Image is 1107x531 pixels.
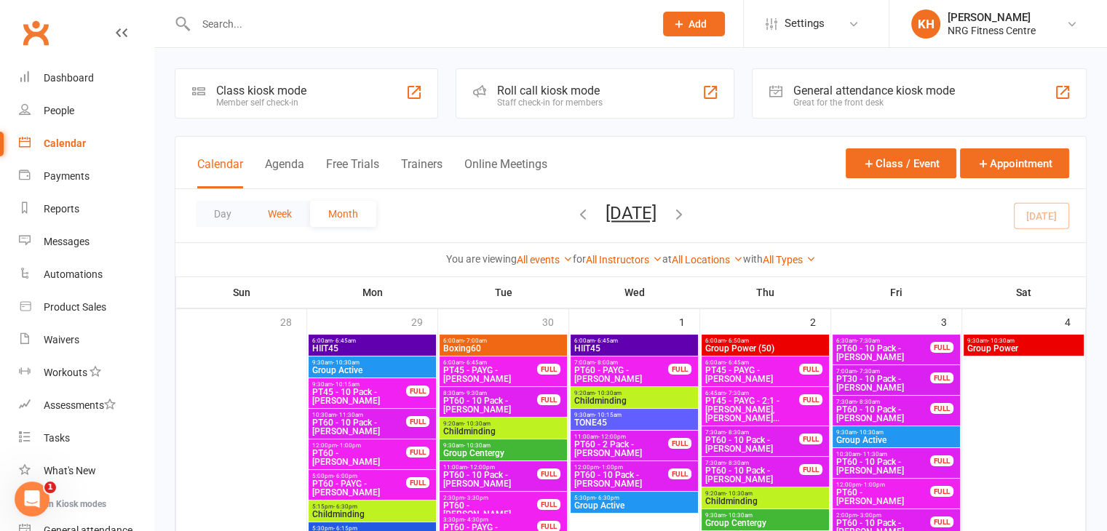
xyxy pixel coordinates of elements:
[19,193,154,225] a: Reports
[443,516,538,523] span: 3:30pm
[831,277,962,308] th: Fri
[574,412,695,418] span: 9:30am
[857,512,881,519] span: - 3:00pm
[307,277,438,308] th: Mon
[574,495,695,501] span: 5:30pm
[443,464,538,471] span: 11:00am
[668,438,691,449] div: FULL
[280,309,306,333] div: 28
[705,460,800,466] span: 7:30am
[333,359,360,366] span: - 10:30am
[312,381,407,388] span: 9:30am
[793,84,955,97] div: General attendance kiosk mode
[672,254,743,265] a: All Locations
[573,253,586,265] strong: for
[401,157,443,188] button: Trainers
[216,84,306,97] div: Class kiosk mode
[574,440,669,458] span: PT60 - 2 Pack - [PERSON_NAME]
[726,338,749,344] span: - 6:50am
[586,254,662,265] a: All Instructors
[497,97,603,108] div: Staff check-in for members
[595,338,618,344] span: - 6:45am
[705,436,800,453] span: PT60 - 10 Pack - [PERSON_NAME]
[446,253,517,265] strong: You are viewing
[44,465,96,476] div: What's New
[312,359,433,366] span: 9:30am
[312,338,433,344] span: 6:00am
[930,486,953,497] div: FULL
[44,137,86,149] div: Calendar
[464,420,491,427] span: - 10:30am
[1065,309,1085,333] div: 4
[930,403,953,414] div: FULL
[312,412,407,418] span: 10:30am
[705,390,800,396] span: 6:45am
[988,338,1015,344] span: - 10:30am
[44,72,94,84] div: Dashboard
[537,364,560,375] div: FULL
[861,482,885,488] span: - 1:00pm
[44,105,74,116] div: People
[517,254,573,265] a: All events
[464,442,491,449] span: - 10:30am
[333,503,357,510] span: - 6:30pm
[574,471,669,488] span: PT60 - 10 Pack - [PERSON_NAME]
[443,390,538,396] span: 8:30am
[191,14,644,34] input: Search...
[705,490,826,497] span: 9:20am
[763,254,816,265] a: All Types
[19,291,154,324] a: Product Sales
[312,388,407,405] span: PT45 - 10 Pack - [PERSON_NAME]
[948,24,1036,37] div: NRG Fitness Centre
[836,399,931,405] span: 7:30am
[663,12,725,36] button: Add
[705,512,826,519] span: 9:30am
[443,366,538,383] span: PT45 - PAYG - [PERSON_NAME]
[799,394,822,405] div: FULL
[19,127,154,160] a: Calendar
[19,258,154,291] a: Automations
[726,490,753,497] span: - 10:30am
[574,338,695,344] span: 6:00am
[960,148,1069,178] button: Appointment
[406,447,429,458] div: FULL
[967,338,1082,344] span: 9:30am
[44,301,106,313] div: Product Sales
[700,277,831,308] th: Thu
[598,434,626,440] span: - 12:00pm
[443,396,538,414] span: PT60 - 10 Pack - [PERSON_NAME]
[19,455,154,487] a: What's New
[464,390,487,396] span: - 9:30am
[443,344,564,353] span: Boxing60
[44,236,90,247] div: Messages
[19,422,154,455] a: Tasks
[595,412,622,418] span: - 10:15am
[574,390,695,396] span: 9:20am
[574,418,695,427] span: TONE45
[857,368,880,375] span: - 7:30am
[705,519,826,527] span: Group Centergy
[726,512,753,519] span: - 10:30am
[836,488,931,506] span: PT60 - [PERSON_NAME]
[443,359,538,366] span: 6:00am
[689,18,707,30] span: Add
[574,434,669,440] span: 11:00am
[44,170,90,182] div: Payments
[333,473,357,479] span: - 6:00pm
[705,359,800,366] span: 6:00am
[857,429,884,436] span: - 10:30am
[836,512,931,519] span: 2:00pm
[19,324,154,356] a: Waivers
[44,203,79,215] div: Reports
[574,359,669,366] span: 7:00am
[497,84,603,97] div: Roll call kiosk mode
[310,201,376,227] button: Month
[595,390,622,396] span: - 10:30am
[569,277,700,308] th: Wed
[411,309,437,333] div: 29
[19,95,154,127] a: People
[406,386,429,396] div: FULL
[265,157,304,188] button: Agenda
[44,268,103,280] div: Automations
[705,466,800,484] span: PT60 - 10 Pack - [PERSON_NAME]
